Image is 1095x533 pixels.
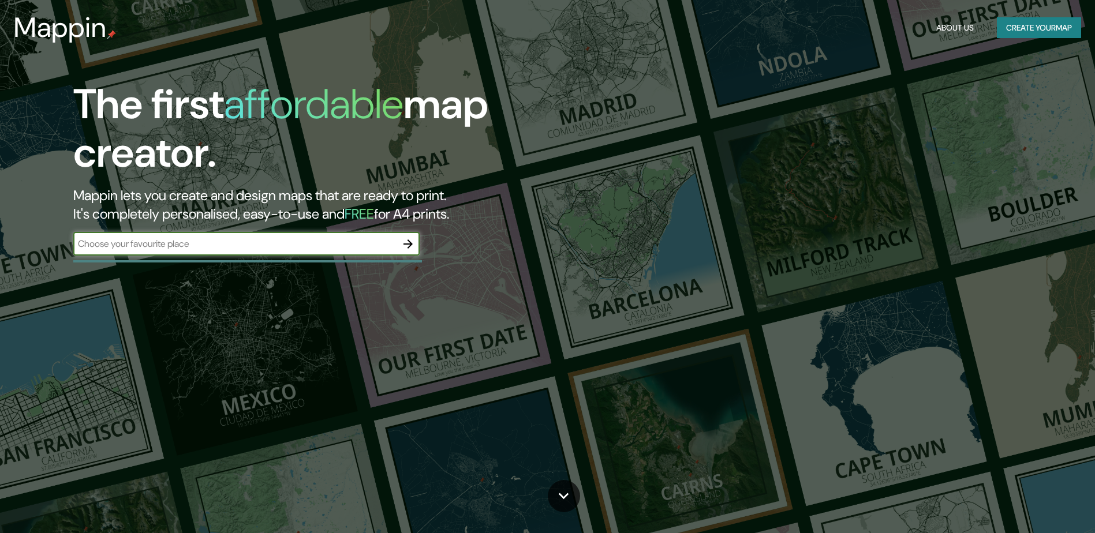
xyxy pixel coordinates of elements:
[73,237,397,250] input: Choose your favourite place
[14,12,107,44] h3: Mappin
[997,17,1081,39] button: Create yourmap
[107,30,116,39] img: mappin-pin
[73,80,621,186] h1: The first map creator.
[932,17,978,39] button: About Us
[345,205,374,223] h5: FREE
[73,186,621,223] h2: Mappin lets you create and design maps that are ready to print. It's completely personalised, eas...
[224,77,403,131] h1: affordable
